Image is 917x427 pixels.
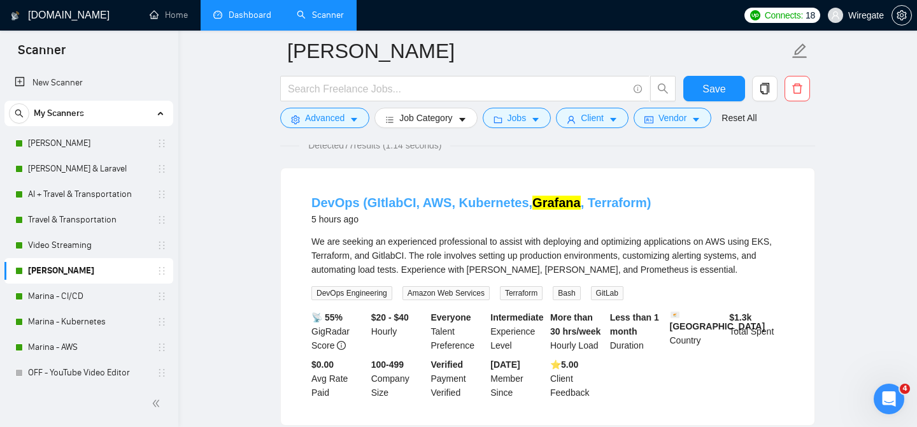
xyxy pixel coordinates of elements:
[671,310,679,319] img: 🇨🇾
[591,286,623,300] span: GitLab
[667,310,727,352] div: Country
[152,397,164,410] span: double-left
[753,83,777,94] span: copy
[431,359,464,370] b: Verified
[792,43,808,59] span: edit
[729,312,751,322] b: $ 1.3k
[291,115,300,124] span: setting
[692,115,700,124] span: caret-down
[488,310,548,352] div: Experience Level
[483,108,551,128] button: folderJobscaret-down
[15,70,163,96] a: New Scanner
[28,207,149,233] a: Travel & Transportation
[28,284,149,309] a: Marina - CI/CD
[531,115,540,124] span: caret-down
[311,359,334,370] b: $0.00
[28,182,149,207] a: AI + Travel & Transportation
[609,115,618,124] span: caret-down
[727,310,786,352] div: Total Spent
[213,10,271,20] a: dashboardDashboard
[305,111,345,125] span: Advanced
[722,111,757,125] a: Reset All
[670,310,765,331] b: [GEOGRAPHIC_DATA]
[806,8,815,22] span: 18
[429,310,488,352] div: Talent Preference
[831,11,840,20] span: user
[567,115,576,124] span: user
[311,212,651,227] div: 5 hours ago
[157,164,167,174] span: holder
[702,81,725,97] span: Save
[490,359,520,370] b: [DATE]
[548,310,608,352] div: Hourly Load
[311,286,392,300] span: DevOps Engineering
[752,76,778,101] button: copy
[299,138,450,152] span: Detected 77 results (1.14 seconds)
[157,342,167,352] span: holder
[371,359,404,370] b: 100-499
[4,70,173,96] li: New Scanner
[644,115,653,124] span: idcard
[385,115,394,124] span: bars
[28,233,149,258] a: Video Streaming
[311,235,784,277] div: We are seeking an experienced professional to assist with deploying and optimizing applications o...
[309,310,369,352] div: GigRadar Score
[28,156,149,182] a: [PERSON_NAME] & Laravel
[28,335,149,360] a: Marina - AWS
[10,109,29,118] span: search
[157,215,167,225] span: holder
[402,286,490,300] span: Amazon Web Services
[157,291,167,301] span: holder
[369,310,429,352] div: Hourly
[610,312,659,337] b: Less than 1 month
[532,196,581,210] mark: Grafana
[550,359,578,370] b: ⭐️ 5.00
[634,85,642,93] span: info-circle
[399,111,452,125] span: Job Category
[150,10,188,20] a: homeHome
[28,258,149,284] a: [PERSON_NAME]
[288,81,628,97] input: Search Freelance Jobs...
[553,286,580,300] span: Bash
[634,108,711,128] button: idcardVendorcaret-down
[750,10,760,20] img: upwork-logo.png
[900,384,910,394] span: 4
[548,358,608,400] div: Client Feedback
[157,317,167,327] span: holder
[371,312,409,322] b: $20 - $40
[280,108,369,128] button: settingAdvancedcaret-down
[157,266,167,276] span: holder
[8,41,76,68] span: Scanner
[311,196,651,210] a: DevOps (GItlabCI, AWS, Kubernetes,Grafana, Terraform)
[650,76,676,101] button: search
[309,358,369,400] div: Avg Rate Paid
[297,10,344,20] a: searchScanner
[490,312,543,322] b: Intermediate
[608,310,667,352] div: Duration
[157,189,167,199] span: holder
[34,101,84,126] span: My Scanners
[494,115,502,124] span: folder
[429,358,488,400] div: Payment Verified
[374,108,477,128] button: barsJob Categorycaret-down
[28,309,149,335] a: Marina - Kubernetes
[556,108,629,128] button: userClientcaret-down
[785,83,809,94] span: delete
[458,115,467,124] span: caret-down
[337,341,346,350] span: info-circle
[28,360,149,386] a: OFF - YouTube Video Editor
[550,312,601,337] b: More than 30 hrs/week
[157,368,167,378] span: holder
[785,76,810,101] button: delete
[369,358,429,400] div: Company Size
[500,286,543,300] span: Terraform
[157,240,167,250] span: holder
[9,103,29,124] button: search
[287,35,789,67] input: Scanner name...
[892,10,911,20] span: setting
[508,111,527,125] span: Jobs
[658,111,686,125] span: Vendor
[651,83,675,94] span: search
[311,312,343,322] b: 📡 55%
[892,10,912,20] a: setting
